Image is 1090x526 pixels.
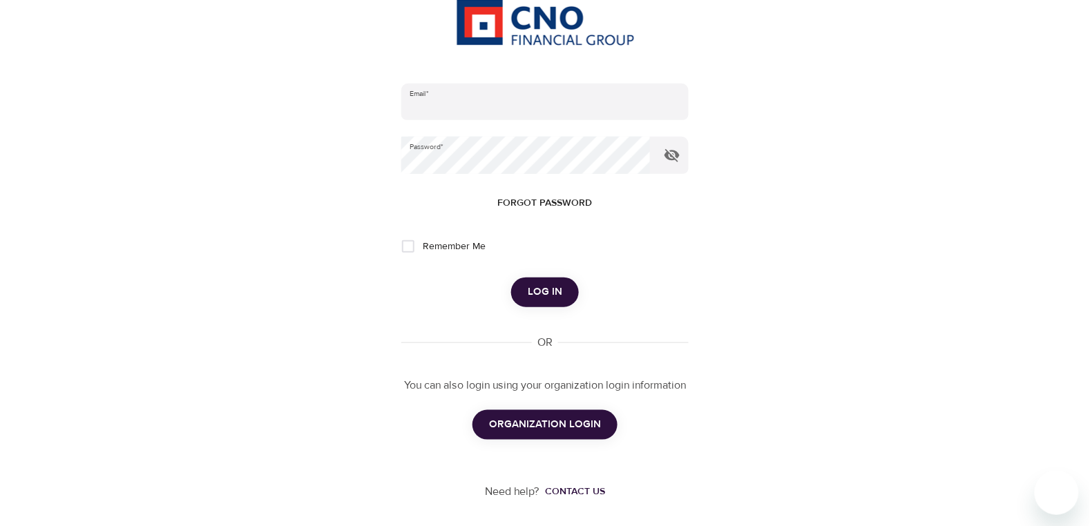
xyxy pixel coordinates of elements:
div: Contact us [545,485,605,498]
span: Log in [528,283,562,301]
button: ORGANIZATION LOGIN [472,410,618,439]
div: OR [532,335,558,351]
span: Forgot password [498,195,593,212]
span: ORGANIZATION LOGIN [489,416,601,434]
p: You can also login using your organization login information [401,378,689,393]
span: Remember Me [423,240,486,254]
p: Need help? [485,484,539,500]
button: Forgot password [493,191,598,216]
button: Log in [511,277,579,306]
a: Contact us [539,485,605,498]
iframe: Button to launch messaging window [1035,471,1079,515]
